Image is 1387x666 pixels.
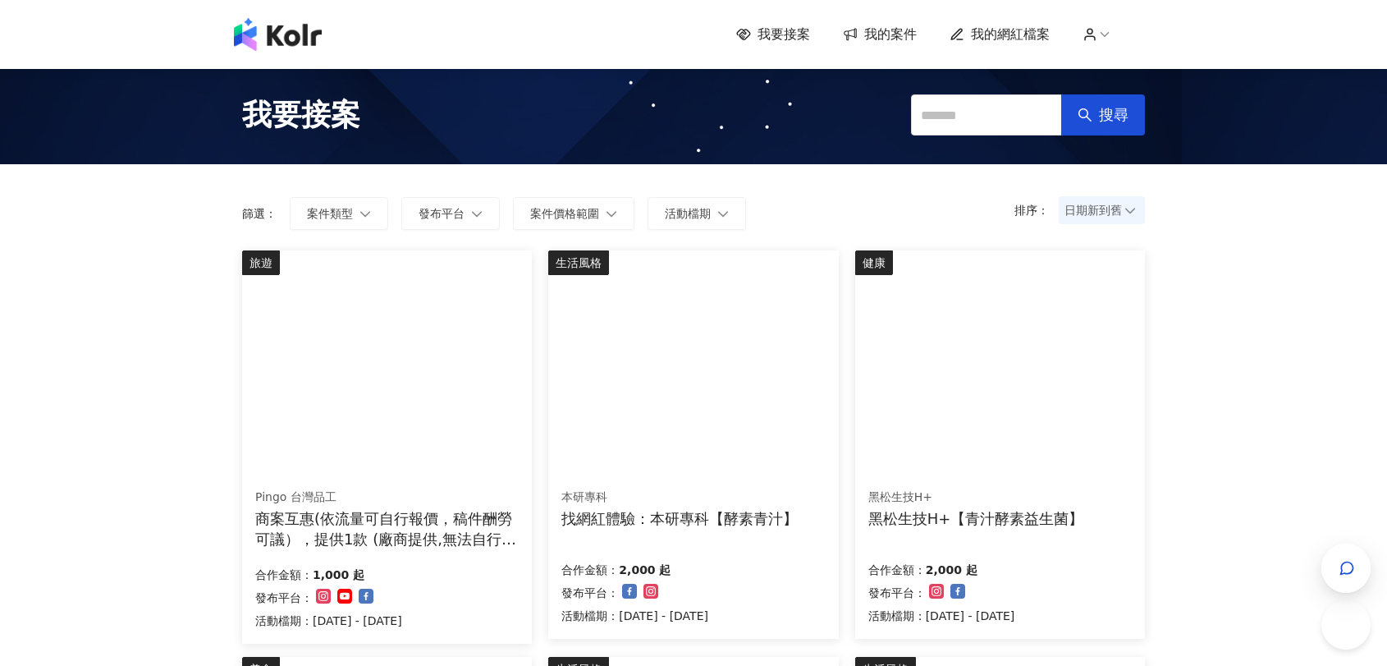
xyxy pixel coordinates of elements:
span: 發布平台 [419,207,465,220]
span: 我要接案 [242,94,360,135]
span: 我要接案 [758,25,810,44]
button: 案件類型 [290,197,388,230]
div: 黑松生技H+ [868,489,1084,506]
a: 我的案件 [843,25,917,44]
span: 日期新到舊 [1064,198,1139,223]
p: 篩選： [242,207,277,220]
span: 活動檔期 [665,207,711,220]
div: 商案互惠(依流量可自行報價，稿件酬勞可議），提供1款 (廠商提供,無法自行選擇顏色) [255,508,519,549]
button: 搜尋 [1061,94,1145,135]
img: logo [234,18,322,51]
div: 黑松生技H+【青汁酵素益生菌】 [868,508,1084,529]
p: 排序： [1014,204,1059,217]
p: 合作金額： [255,565,313,585]
p: 合作金額： [561,560,619,580]
button: 案件價格範圍 [513,197,634,230]
div: 旅遊 [242,250,280,275]
p: 2,000 起 [619,560,671,580]
img: 酵素青汁 [548,250,837,468]
span: 案件價格範圍 [530,207,599,220]
div: 健康 [855,250,893,275]
span: search [1078,108,1092,122]
a: 我的網紅檔案 [950,25,1050,44]
span: 案件類型 [307,207,353,220]
p: 發布平台： [868,583,926,603]
iframe: Help Scout Beacon - Open [1321,600,1371,650]
div: Pingo 台灣品工 [255,489,518,506]
p: 活動檔期：[DATE] - [DATE] [868,606,1015,626]
p: 發布平台： [561,583,619,603]
button: 活動檔期 [648,197,746,230]
p: 活動檔期：[DATE] - [DATE] [255,611,402,631]
span: 搜尋 [1099,106,1128,124]
a: 我要接案 [736,25,810,44]
p: 活動檔期：[DATE] - [DATE] [561,606,708,626]
p: 1,000 起 [313,565,364,585]
div: 生活風格 [548,250,609,275]
div: 找網紅體驗：本研專科【酵素青汁】 [561,508,798,529]
p: 2,000 起 [926,560,977,580]
button: 發布平台 [401,197,500,230]
div: 本研專科 [561,489,798,506]
span: 我的案件 [864,25,917,44]
p: 發布平台： [255,588,313,608]
img: 青汁酵素益生菌 [855,250,1144,468]
img: Pingo 台灣品工 TRAVEL Qmini 2.0奈米負離子極輕吹風機 [242,250,531,468]
span: 我的網紅檔案 [971,25,1050,44]
p: 合作金額： [868,560,926,580]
